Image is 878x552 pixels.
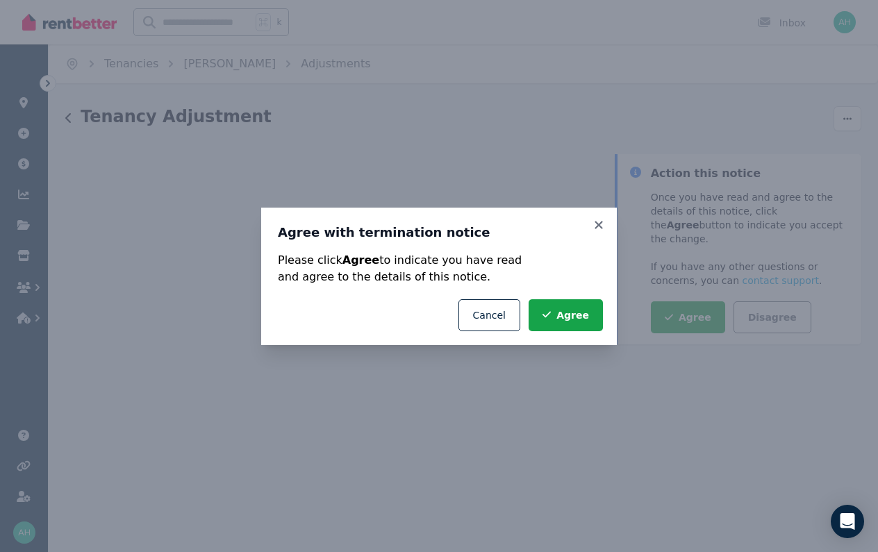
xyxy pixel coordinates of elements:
strong: Agree [342,253,379,267]
button: Cancel [458,299,520,331]
h3: Agree with termination notice [278,224,600,241]
div: Open Intercom Messenger [831,505,864,538]
p: Please click to indicate you have read and agree to the details of this notice. [278,252,600,285]
button: Agree [529,299,603,331]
